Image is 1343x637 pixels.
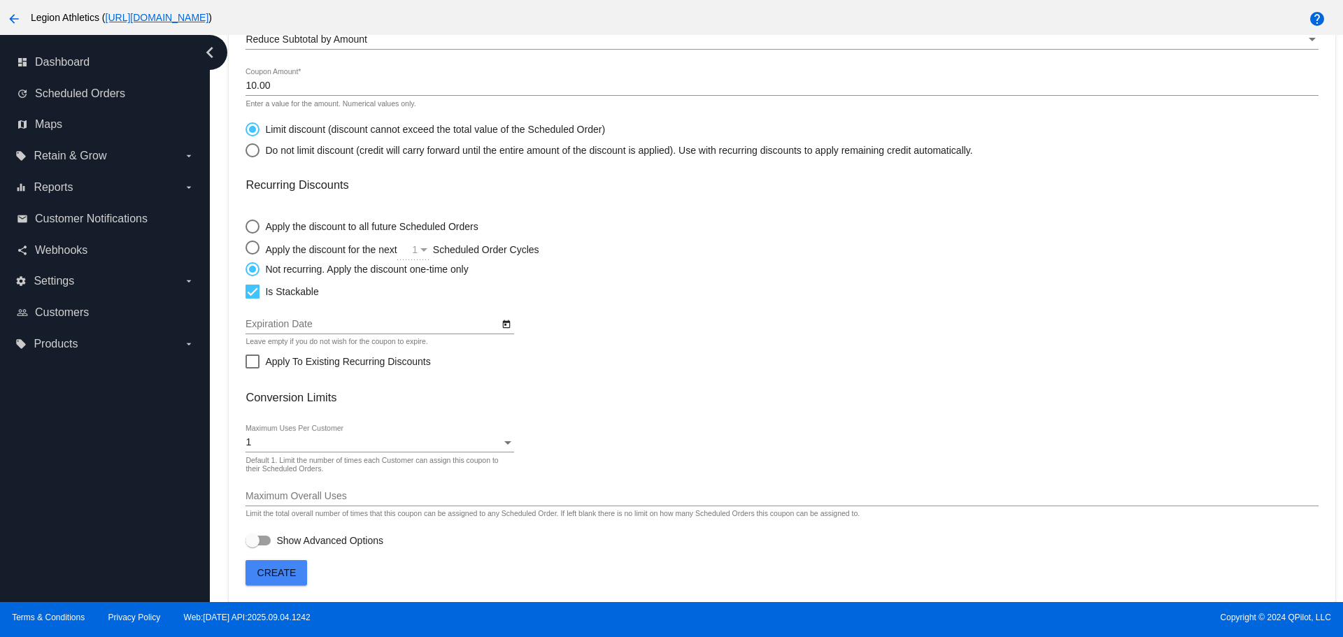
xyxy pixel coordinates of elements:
input: Maximum Overall Uses [246,491,1318,502]
a: dashboard Dashboard [17,51,194,73]
span: Customers [35,306,89,319]
button: Open calendar [499,316,514,331]
input: Coupon Amount [246,80,1318,92]
span: Copyright © 2024 QPilot, LLC [683,613,1331,622]
span: Dashboard [35,56,90,69]
span: Maps [35,118,62,131]
i: settings [15,275,27,287]
span: Is Stackable [265,283,318,300]
i: arrow_drop_down [183,150,194,162]
div: Apply the discount for the next Scheduled Order Cycles [260,241,632,255]
i: dashboard [17,57,28,68]
span: Create [257,567,297,578]
mat-radio-group: Select an option [246,213,632,276]
a: Privacy Policy [108,613,161,622]
div: Not recurring. Apply the discount one-time only [260,264,468,275]
span: Show Advanced Options [276,534,383,547]
span: Apply To Existing Recurring Discounts [265,353,430,370]
div: Limit discount (discount cannot exceed the total value of the Scheduled Order) [260,124,605,135]
a: update Scheduled Orders [17,83,194,105]
a: Web:[DATE] API:2025.09.04.1242 [184,613,311,622]
span: 1 [246,436,251,448]
span: 1 [412,244,418,255]
span: Settings [34,275,74,287]
span: Reduce Subtotal by Amount [246,34,367,45]
i: local_offer [15,338,27,350]
div: Limit the total overall number of times that this coupon can be assigned to any Scheduled Order. ... [246,510,860,518]
i: chevron_left [199,41,221,64]
div: Enter a value for the amount. Numerical values only. [246,100,415,108]
i: share [17,245,28,256]
span: Retain & Grow [34,150,106,162]
i: arrow_drop_down [183,275,194,287]
h3: Conversion Limits [246,391,1318,404]
i: equalizer [15,182,27,193]
mat-icon: arrow_back [6,10,22,27]
i: map [17,119,28,130]
span: Reports [34,181,73,194]
a: share Webhooks [17,239,194,262]
span: Scheduled Orders [35,87,125,100]
button: Create [246,560,307,585]
span: Webhooks [35,244,87,257]
div: Default 1. Limit the number of times each Customer can assign this coupon to their Scheduled Orders. [246,457,506,473]
i: email [17,213,28,224]
a: map Maps [17,113,194,136]
div: Do not limit discount (credit will carry forward until the entire amount of the discount is appli... [260,145,972,156]
i: local_offer [15,150,27,162]
div: Apply the discount to all future Scheduled Orders [260,221,478,232]
input: Expiration Date [246,319,499,330]
h3: Recurring Discounts [246,178,1318,192]
i: update [17,88,28,99]
i: arrow_drop_down [183,182,194,193]
mat-radio-group: Select an option [246,115,972,157]
mat-select: Discount Type [246,34,1318,45]
div: Leave empty if you do not wish for the coupon to expire. [246,338,427,346]
span: Products [34,338,78,350]
i: people_outline [17,307,28,318]
a: email Customer Notifications [17,208,194,230]
span: Legion Athletics ( ) [31,12,212,23]
a: people_outline Customers [17,301,194,324]
i: arrow_drop_down [183,338,194,350]
a: Terms & Conditions [12,613,85,622]
mat-icon: help [1309,10,1326,27]
span: Customer Notifications [35,213,148,225]
a: [URL][DOMAIN_NAME] [106,12,209,23]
